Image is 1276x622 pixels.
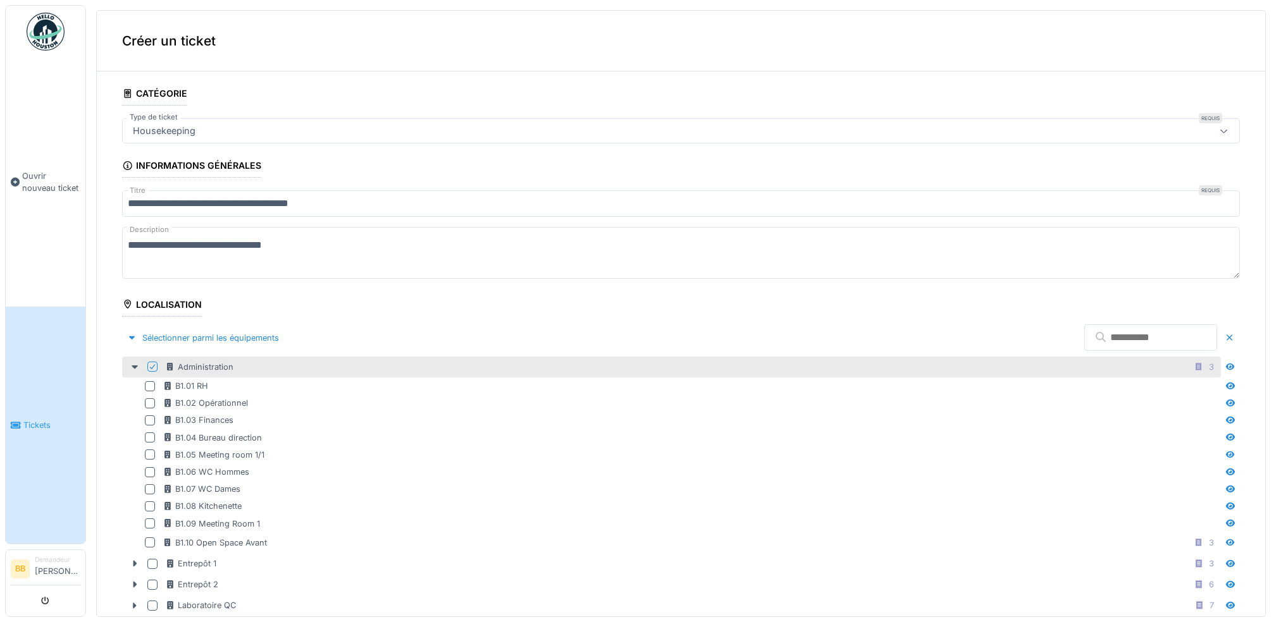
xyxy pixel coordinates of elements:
[6,307,85,544] a: Tickets
[35,555,80,582] li: [PERSON_NAME]
[122,329,284,346] div: Sélectionner parmi les équipements
[22,170,80,194] span: Ouvrir nouveau ticket
[163,432,262,444] div: B1.04 Bureau direction
[11,559,30,578] li: BB
[1199,113,1222,123] div: Requis
[122,84,187,106] div: Catégorie
[163,397,248,409] div: B1.02 Opérationnel
[128,124,201,138] div: Housekeeping
[127,185,148,196] label: Titre
[6,58,85,307] a: Ouvrir nouveau ticket
[165,558,216,570] div: Entrepôt 1
[127,222,171,238] label: Description
[1209,537,1214,549] div: 3
[165,578,218,590] div: Entrepôt 2
[163,414,233,426] div: B1.03 Finances
[122,295,202,317] div: Localisation
[163,483,240,495] div: B1.07 WC Dames
[35,555,80,564] div: Demandeur
[1199,185,1222,195] div: Requis
[165,599,236,611] div: Laboratoire QC
[163,380,208,392] div: B1.01 RH
[163,466,249,478] div: B1.06 WC Hommes
[23,419,80,431] span: Tickets
[1209,558,1214,570] div: 3
[163,500,242,512] div: B1.08 Kitchenette
[1209,578,1214,590] div: 6
[97,11,1265,71] div: Créer un ticket
[1209,361,1214,373] div: 3
[163,518,260,530] div: B1.09 Meeting Room 1
[122,156,261,178] div: Informations générales
[1210,599,1214,611] div: 7
[27,13,65,51] img: Badge_color-CXgf-gQk.svg
[163,449,264,461] div: B1.05 Meeting room 1/1
[163,537,267,549] div: B1.10 Open Space Avant
[11,555,80,585] a: BB Demandeur[PERSON_NAME]
[127,112,180,123] label: Type de ticket
[165,361,233,373] div: Administration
